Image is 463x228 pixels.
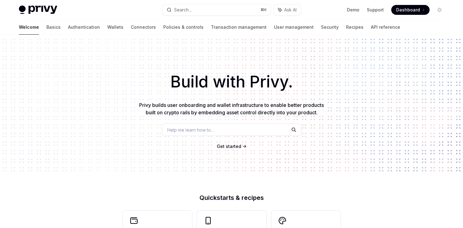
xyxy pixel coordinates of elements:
a: Recipes [346,20,363,35]
a: API reference [371,20,400,35]
span: Privy builds user onboarding and wallet infrastructure to enable better products built on crypto ... [139,102,324,116]
span: Help me learn how to… [167,127,214,133]
button: Toggle dark mode [435,5,444,15]
a: Policies & controls [163,20,204,35]
a: Get started [217,143,241,150]
a: Wallets [107,20,123,35]
img: light logo [19,6,57,14]
a: Basics [46,20,61,35]
h2: Quickstarts & recipes [123,195,341,201]
a: Welcome [19,20,39,35]
a: Demo [347,7,359,13]
a: Connectors [131,20,156,35]
a: Security [321,20,339,35]
button: Ask AI [274,4,301,15]
span: Ask AI [284,7,297,13]
a: User management [274,20,314,35]
span: Get started [217,144,241,149]
button: Search...⌘K [162,4,271,15]
a: Authentication [68,20,100,35]
a: Support [367,7,384,13]
a: Transaction management [211,20,267,35]
a: Dashboard [391,5,430,15]
h1: Build with Privy. [10,70,453,94]
span: Dashboard [396,7,420,13]
div: Search... [174,6,191,14]
span: ⌘ K [260,7,267,12]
